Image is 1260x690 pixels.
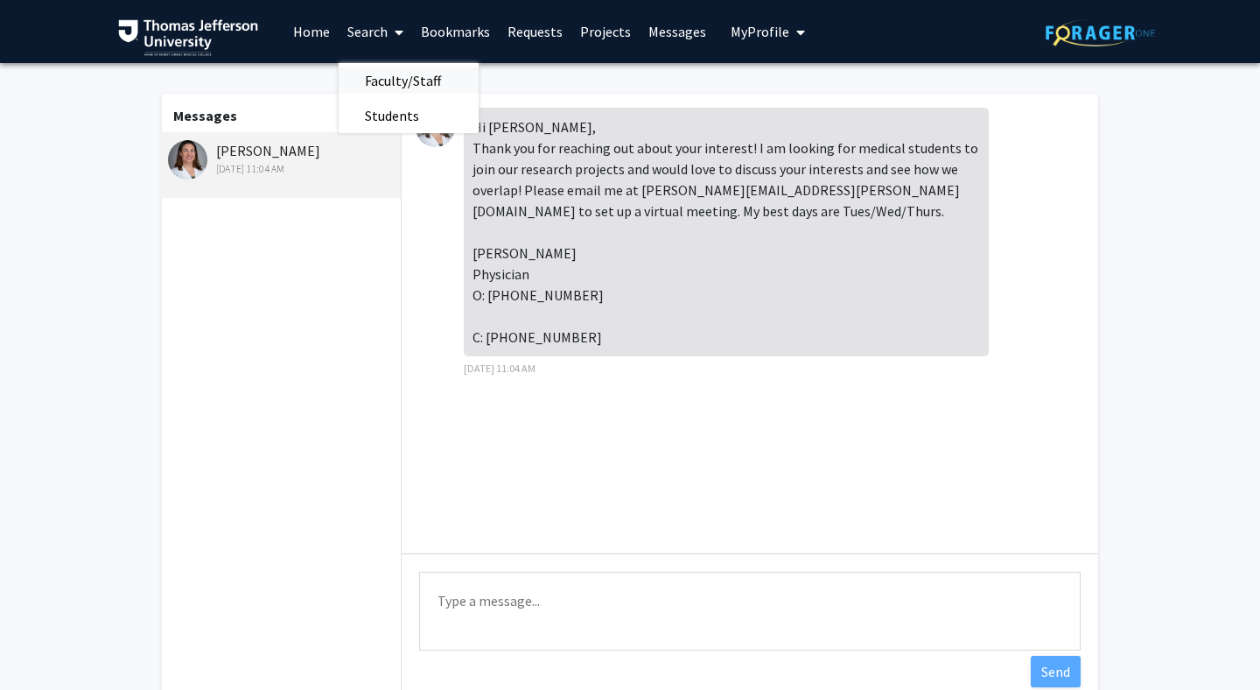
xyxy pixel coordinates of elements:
span: Students [339,98,445,133]
div: [DATE] 11:04 AM [168,161,396,177]
textarea: Message [419,572,1081,651]
img: ForagerOne Logo [1046,19,1155,46]
a: Requests [499,1,571,62]
span: My Profile [731,23,789,40]
div: Hi [PERSON_NAME], Thank you for reaching out about your interest! I am looking for medical studen... [464,108,989,356]
a: Search [339,1,412,62]
a: Bookmarks [412,1,499,62]
a: Projects [571,1,640,62]
span: [DATE] 11:04 AM [464,362,535,375]
a: Faculty/Staff [339,67,479,94]
a: Messages [640,1,715,62]
span: Faculty/Staff [339,63,467,98]
a: Home [284,1,339,62]
button: Send [1031,656,1081,687]
iframe: Chat [13,611,74,677]
b: Messages [173,107,237,124]
a: Students [339,102,479,129]
img: Thomas Jefferson University Logo [118,19,258,56]
img: Elizabeth Wright-Jin [168,140,207,180]
div: [PERSON_NAME] [168,140,396,177]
